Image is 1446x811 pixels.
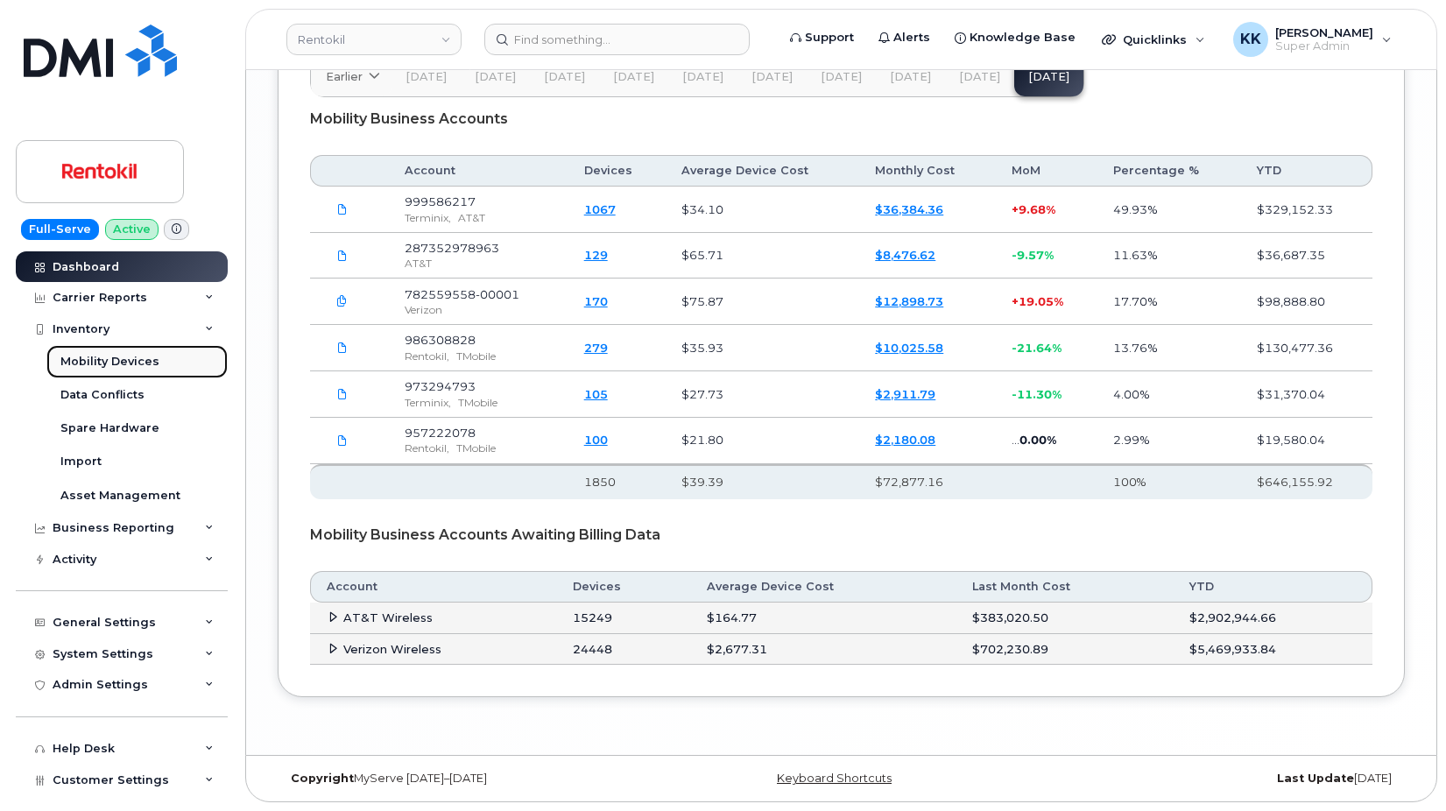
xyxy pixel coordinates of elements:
[405,241,499,255] span: 287352978963
[310,513,1372,557] div: Mobility Business Accounts Awaiting Billing Data
[456,349,496,363] span: TMobile
[475,70,516,84] span: [DATE]
[942,20,1088,55] a: Knowledge Base
[584,433,608,447] a: 100
[286,24,462,55] a: Rentokil
[1123,32,1187,46] span: Quicklinks
[326,378,359,409] a: RTK.973294793.statement-DETAIL-Aug16-Sep152025.pdf
[866,20,942,55] a: Alerts
[1241,233,1372,279] td: $36,687.35
[278,772,653,786] div: MyServe [DATE]–[DATE]
[544,70,585,84] span: [DATE]
[666,418,859,464] td: $21.80
[405,349,449,363] span: Rentokil,
[1275,25,1373,39] span: [PERSON_NAME]
[557,634,691,666] td: 24448
[1097,187,1241,233] td: 49.93%
[875,387,935,401] a: $2,911.79
[405,333,476,347] span: 986308828
[1019,202,1055,216] span: 9.68%
[1012,248,1054,262] span: -9.57%
[1097,464,1241,499] th: 100%
[1012,202,1019,216] span: +
[890,70,931,84] span: [DATE]
[691,571,957,603] th: Average Device Cost
[1240,29,1261,50] span: KK
[405,211,451,224] span: Terminix,
[405,303,442,316] span: Verizon
[1090,22,1217,57] div: Quicklinks
[859,155,995,187] th: Monthly Cost
[778,20,866,55] a: Support
[1174,634,1372,666] td: $5,469,933.84
[326,425,359,455] a: RTK.957222078.statement-DETAIL-Aug02-Sep012025.pdf
[682,70,723,84] span: [DATE]
[751,70,793,84] span: [DATE]
[1029,772,1405,786] div: [DATE]
[996,155,1097,187] th: MoM
[666,233,859,279] td: $65.71
[1174,571,1372,603] th: YTD
[666,155,859,187] th: Average Device Cost
[584,341,608,355] a: 279
[875,341,943,355] a: $10,025.58
[343,642,441,656] span: Verizon Wireless
[405,426,476,440] span: 957222078
[691,634,957,666] td: $2,677.31
[970,29,1076,46] span: Knowledge Base
[1019,433,1056,447] span: 0.00%
[613,70,654,84] span: [DATE]
[1012,294,1019,308] span: +
[456,441,496,455] span: TMobile
[666,371,859,418] td: $27.73
[956,571,1174,603] th: Last Month Cost
[406,70,447,84] span: [DATE]
[326,194,359,224] a: Terminix.999586217_20250914_F.pdf
[389,155,568,187] th: Account
[584,202,616,216] a: 1067
[311,58,391,96] a: Earlier
[1241,418,1372,464] td: $19,580.04
[1097,279,1241,325] td: 17.70%
[326,68,363,85] span: Earlier
[666,325,859,371] td: $35.93
[893,29,930,46] span: Alerts
[584,387,608,401] a: 105
[875,294,943,308] a: $12,898.73
[875,248,935,262] a: $8,476.62
[956,634,1174,666] td: $702,230.89
[821,70,862,84] span: [DATE]
[458,396,497,409] span: TMobile
[1277,772,1354,785] strong: Last Update
[777,772,892,785] a: Keyboard Shortcuts
[1012,387,1062,401] span: -11.30%
[691,603,957,634] td: $164.77
[1012,341,1062,355] span: -21.64%
[405,441,449,455] span: Rentokil,
[1241,371,1372,418] td: $31,370.04
[875,202,943,216] a: $36,384.36
[405,379,476,393] span: 973294793
[568,155,666,187] th: Devices
[666,279,859,325] td: $75.87
[1241,187,1372,233] td: $329,152.33
[1097,233,1241,279] td: 11.63%
[1241,325,1372,371] td: $130,477.36
[405,194,476,208] span: 999586217
[326,240,359,271] a: rawdataoutput_03673402_20250904_v1106_1758083111000.csv
[484,24,750,55] input: Find something...
[1370,735,1433,798] iframe: Messenger Launcher
[1174,603,1372,634] td: $2,902,944.66
[343,610,433,624] span: AT&T Wireless
[326,333,359,363] a: RTK.986308828.statement-DETAIL-Aug02-Sep012025.pdf
[1275,39,1373,53] span: Super Admin
[1012,433,1019,447] span: ...
[859,464,995,499] th: $72,877.16
[405,396,451,409] span: Terminix,
[1241,464,1372,499] th: $646,155.92
[1097,325,1241,371] td: 13.76%
[568,464,666,499] th: 1850
[1241,279,1372,325] td: $98,888.80
[310,571,557,603] th: Account
[805,29,854,46] span: Support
